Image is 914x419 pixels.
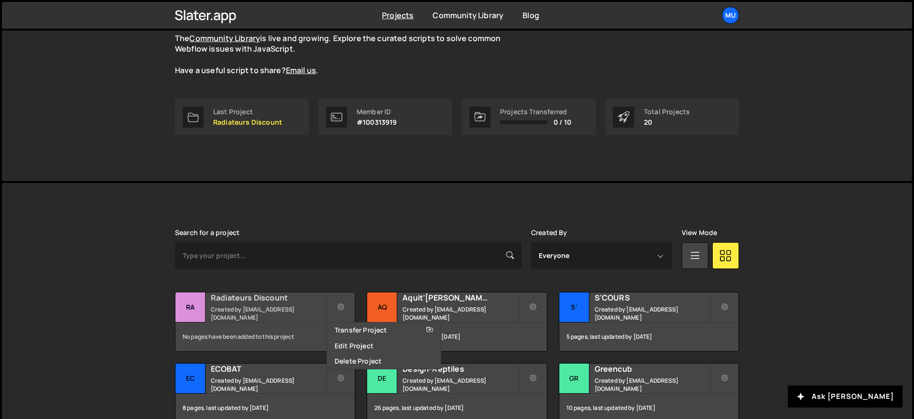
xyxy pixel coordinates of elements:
[175,292,355,352] a: Ra Radiateurs Discount Created by [EMAIL_ADDRESS][DOMAIN_NAME] No pages have been added to this p...
[211,376,326,393] small: Created by [EMAIL_ADDRESS][DOMAIN_NAME]
[531,229,567,236] label: Created By
[175,322,355,351] div: No pages have been added to this project
[213,108,282,116] div: Last Project
[213,118,282,126] p: Radiateurs Discount
[403,364,518,374] h2: Design-Reptiles
[175,364,206,394] div: EC
[211,305,326,322] small: Created by [EMAIL_ADDRESS][DOMAIN_NAME]
[327,354,441,369] a: Delete Project
[175,33,519,76] p: The is live and growing. Explore the curated scripts to solve common Webflow issues with JavaScri...
[644,108,690,116] div: Total Projects
[559,292,739,352] a: S' S'COURS Created by [EMAIL_ADDRESS][DOMAIN_NAME] 5 pages, last updated by [DATE]
[595,364,710,374] h2: Greencub
[367,292,547,352] a: Aq Aquit'[PERSON_NAME] Created by [EMAIL_ADDRESS][DOMAIN_NAME] 4 pages, last updated by [DATE]
[175,292,206,322] div: Ra
[595,305,710,322] small: Created by [EMAIL_ADDRESS][DOMAIN_NAME]
[559,322,739,351] div: 5 pages, last updated by [DATE]
[211,292,326,303] h2: Radiateurs Discount
[788,386,903,408] button: Ask [PERSON_NAME]
[403,376,518,393] small: Created by [EMAIL_ADDRESS][DOMAIN_NAME]
[554,118,571,126] span: 0 / 10
[175,229,239,236] label: Search for a project
[403,292,518,303] h2: Aquit'[PERSON_NAME]
[175,99,309,135] a: Last Project Radiateurs Discount
[367,292,397,322] div: Aq
[595,292,710,303] h2: S'COURS
[357,118,397,126] p: #100313919
[595,376,710,393] small: Created by [EMAIL_ADDRESS][DOMAIN_NAME]
[211,364,326,374] h2: ECOBAT
[722,7,739,24] a: Mu
[644,118,690,126] p: 20
[559,364,589,394] div: Gr
[357,108,397,116] div: Member ID
[559,292,589,322] div: S'
[382,10,413,21] a: Projects
[367,322,546,351] div: 4 pages, last updated by [DATE]
[403,305,518,322] small: Created by [EMAIL_ADDRESS][DOMAIN_NAME]
[175,242,522,269] input: Type your project...
[367,364,397,394] div: De
[433,10,503,21] a: Community Library
[189,33,260,43] a: Community Library
[327,338,441,354] a: Edit Project
[522,10,539,21] a: Blog
[286,65,316,75] a: Email us
[500,108,571,116] div: Projects Transferred
[327,322,441,338] a: Transfer Project
[682,229,717,236] label: View Mode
